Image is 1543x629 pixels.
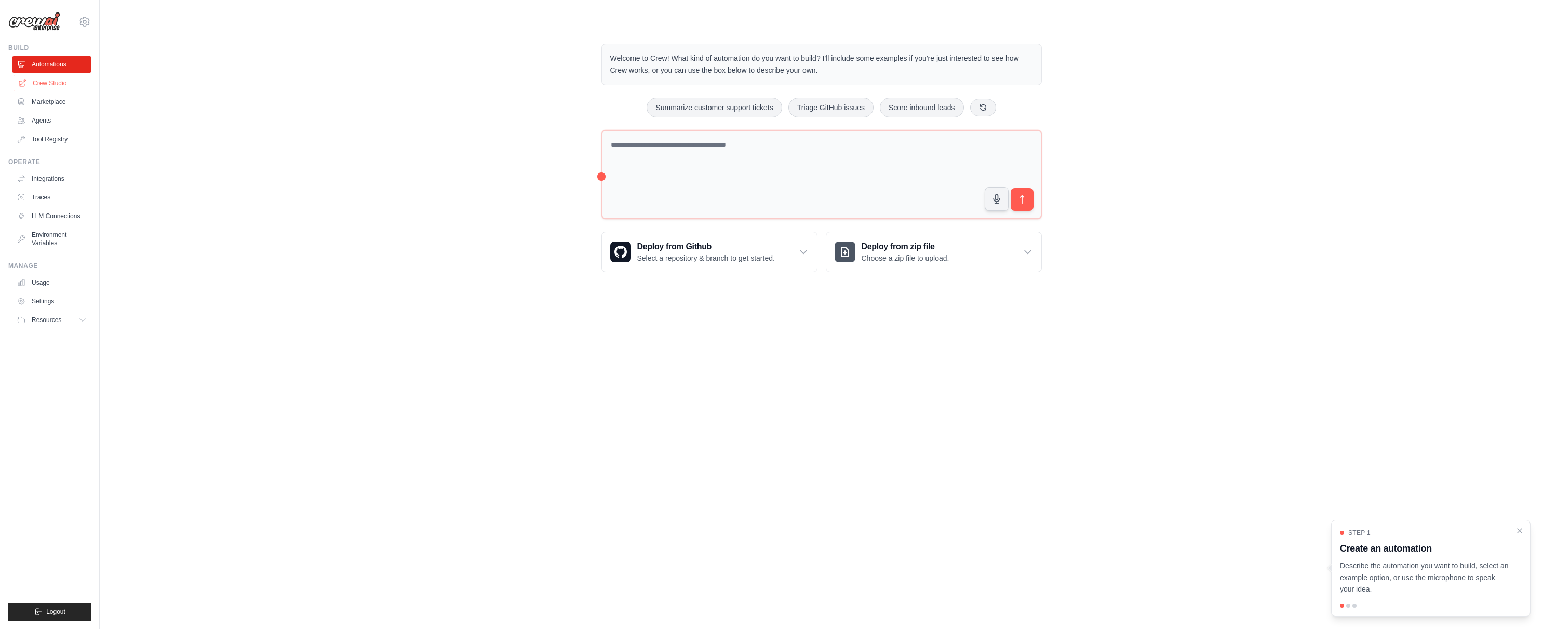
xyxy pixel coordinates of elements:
[1340,541,1509,556] h3: Create an automation
[862,253,949,263] p: Choose a zip file to upload.
[610,52,1033,76] p: Welcome to Crew! What kind of automation do you want to build? I'll include some examples if you'...
[1515,527,1524,535] button: Close walkthrough
[8,12,60,32] img: Logo
[1348,529,1371,537] span: Step 1
[32,316,61,324] span: Resources
[788,98,874,117] button: Triage GitHub issues
[1491,579,1543,629] iframe: Chat Widget
[637,253,775,263] p: Select a repository & branch to get started.
[12,226,91,251] a: Environment Variables
[12,56,91,73] a: Automations
[12,274,91,291] a: Usage
[647,98,782,117] button: Summarize customer support tickets
[12,112,91,129] a: Agents
[12,170,91,187] a: Integrations
[8,262,91,270] div: Manage
[12,131,91,148] a: Tool Registry
[880,98,964,117] button: Score inbound leads
[12,189,91,206] a: Traces
[637,240,775,253] h3: Deploy from Github
[8,603,91,621] button: Logout
[46,608,65,616] span: Logout
[8,44,91,52] div: Build
[862,240,949,253] h3: Deploy from zip file
[14,75,92,91] a: Crew Studio
[12,293,91,310] a: Settings
[8,158,91,166] div: Operate
[12,93,91,110] a: Marketplace
[1340,560,1509,595] p: Describe the automation you want to build, select an example option, or use the microphone to spe...
[12,208,91,224] a: LLM Connections
[12,312,91,328] button: Resources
